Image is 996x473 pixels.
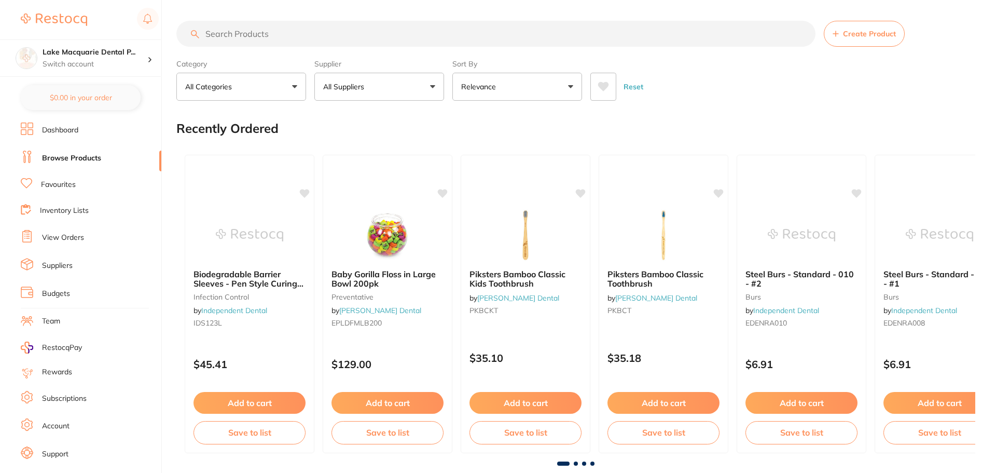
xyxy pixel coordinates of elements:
b: Baby Gorilla Floss in Large Bowl 200pk [331,269,444,289]
a: View Orders [42,233,84,243]
button: All Categories [176,73,306,101]
p: All Suppliers [323,82,368,92]
span: by [331,306,421,315]
small: PKBCT [607,306,720,315]
p: $6.91 [745,358,857,370]
p: Relevance [461,82,500,92]
button: Add to cart [193,392,306,414]
button: Save to list [193,421,306,444]
p: $129.00 [331,358,444,370]
p: $6.91 [883,358,995,370]
button: Create Product [824,21,905,47]
b: Piksters Bamboo Classic Kids Toothbrush [469,269,582,289]
img: Piksters Bamboo Classic Kids Toothbrush [492,209,559,261]
img: Restocq Logo [21,13,87,26]
a: Inventory Lists [40,206,89,216]
a: Account [42,421,70,431]
small: EDENRA010 [745,319,857,327]
img: Steel Burs - Standard - 008 - #1 [906,209,973,261]
a: Support [42,449,68,460]
span: by [745,306,819,315]
span: by [469,293,559,303]
a: [PERSON_NAME] Dental [339,306,421,315]
img: Biodegradable Barrier Sleeves - Pen Style Curing Sleeve (123) ** BUY 5 GET 1 FREE ** - Large (6.5... [216,209,283,261]
img: Baby Gorilla Floss in Large Bowl 200pk [354,209,421,261]
img: RestocqPay [21,342,33,354]
button: Add to cart [331,392,444,414]
a: Restocq Logo [21,8,87,32]
span: by [883,306,957,315]
img: Piksters Bamboo Classic Toothbrush [630,209,697,261]
button: Save to list [331,421,444,444]
span: RestocqPay [42,343,82,353]
a: Subscriptions [42,394,87,404]
button: Relevance [452,73,582,101]
button: Save to list [607,421,720,444]
small: PKBCKT [469,306,582,315]
span: Create Product [843,30,896,38]
button: Add to cart [745,392,857,414]
button: Save to list [469,421,582,444]
small: infection control [193,293,306,301]
a: Independent Dental [201,306,267,315]
a: Suppliers [42,261,73,271]
span: by [193,306,267,315]
small: EDENRA008 [883,319,995,327]
a: RestocqPay [21,342,82,354]
p: Switch account [43,59,147,70]
label: Category [176,59,306,69]
button: Add to cart [883,392,995,414]
b: Biodegradable Barrier Sleeves - Pen Style Curing Sleeve (123) ** BUY 5 GET 1 FREE ** - Large (6.5... [193,269,306,289]
button: Save to list [745,421,857,444]
button: Add to cart [607,392,720,414]
img: Steel Burs - Standard - 010 - #2 [768,209,835,261]
label: Supplier [314,59,444,69]
a: Independent Dental [891,306,957,315]
img: Lake Macquarie Dental Practice [16,48,37,69]
a: Dashboard [42,125,78,136]
b: Steel Burs - Standard - 010 - #2 [745,269,857,289]
h2: Recently Ordered [176,121,279,136]
a: Browse Products [42,153,101,164]
small: preventative [331,293,444,301]
small: IDS123L [193,319,306,327]
b: Piksters Bamboo Classic Toothbrush [607,269,720,289]
input: Search Products [176,21,815,47]
button: Save to list [883,421,995,444]
a: [PERSON_NAME] Dental [477,293,559,303]
span: by [607,293,697,303]
small: burs [883,293,995,301]
a: [PERSON_NAME] Dental [615,293,697,303]
p: $45.41 [193,358,306,370]
p: $35.18 [607,352,720,364]
button: All Suppliers [314,73,444,101]
a: Independent Dental [753,306,819,315]
p: $35.10 [469,352,582,364]
small: EPLDFMLB200 [331,319,444,327]
a: Budgets [42,289,70,299]
label: Sort By [452,59,582,69]
h4: Lake Macquarie Dental Practice [43,47,147,58]
b: Steel Burs - Standard - 008 - #1 [883,269,995,289]
button: Reset [620,73,646,101]
a: Favourites [41,180,76,190]
a: Rewards [42,367,72,377]
small: burs [745,293,857,301]
button: $0.00 in your order [21,85,141,110]
p: All Categories [185,82,236,92]
button: Add to cart [469,392,582,414]
a: Team [42,316,60,327]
